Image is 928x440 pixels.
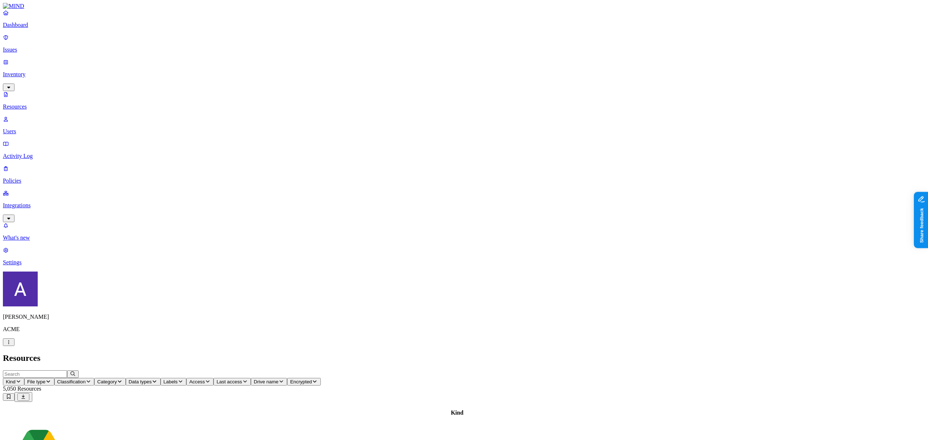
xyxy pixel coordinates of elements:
a: Resources [3,91,925,110]
p: Resources [3,103,925,110]
p: [PERSON_NAME] [3,314,925,320]
a: Policies [3,165,925,184]
p: What's new [3,235,925,241]
a: Integrations [3,190,925,221]
span: Kind [6,379,16,384]
input: Search [3,370,67,378]
a: Users [3,116,925,135]
span: 5,050 Resources [3,386,41,392]
span: Encrypted [290,379,312,384]
p: Dashboard [3,22,925,28]
span: Drive name [254,379,278,384]
p: Activity Log [3,153,925,159]
p: Settings [3,259,925,266]
img: MIND [3,3,24,9]
span: Category [97,379,117,384]
p: Policies [3,178,925,184]
span: Data types [129,379,152,384]
a: MIND [3,3,925,9]
div: Kind [4,410,910,416]
span: Labels [163,379,178,384]
p: ACME [3,326,925,333]
span: File type [27,379,45,384]
p: Issues [3,46,925,53]
h2: Resources [3,353,925,363]
a: Settings [3,247,925,266]
p: Users [3,128,925,135]
a: What's new [3,222,925,241]
span: Classification [57,379,86,384]
p: Inventory [3,71,925,78]
a: Inventory [3,59,925,90]
a: Activity Log [3,140,925,159]
span: Access [189,379,205,384]
img: Avigail Bronznick [3,272,38,306]
a: Issues [3,34,925,53]
p: Integrations [3,202,925,209]
span: Last access [216,379,242,384]
a: Dashboard [3,9,925,28]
